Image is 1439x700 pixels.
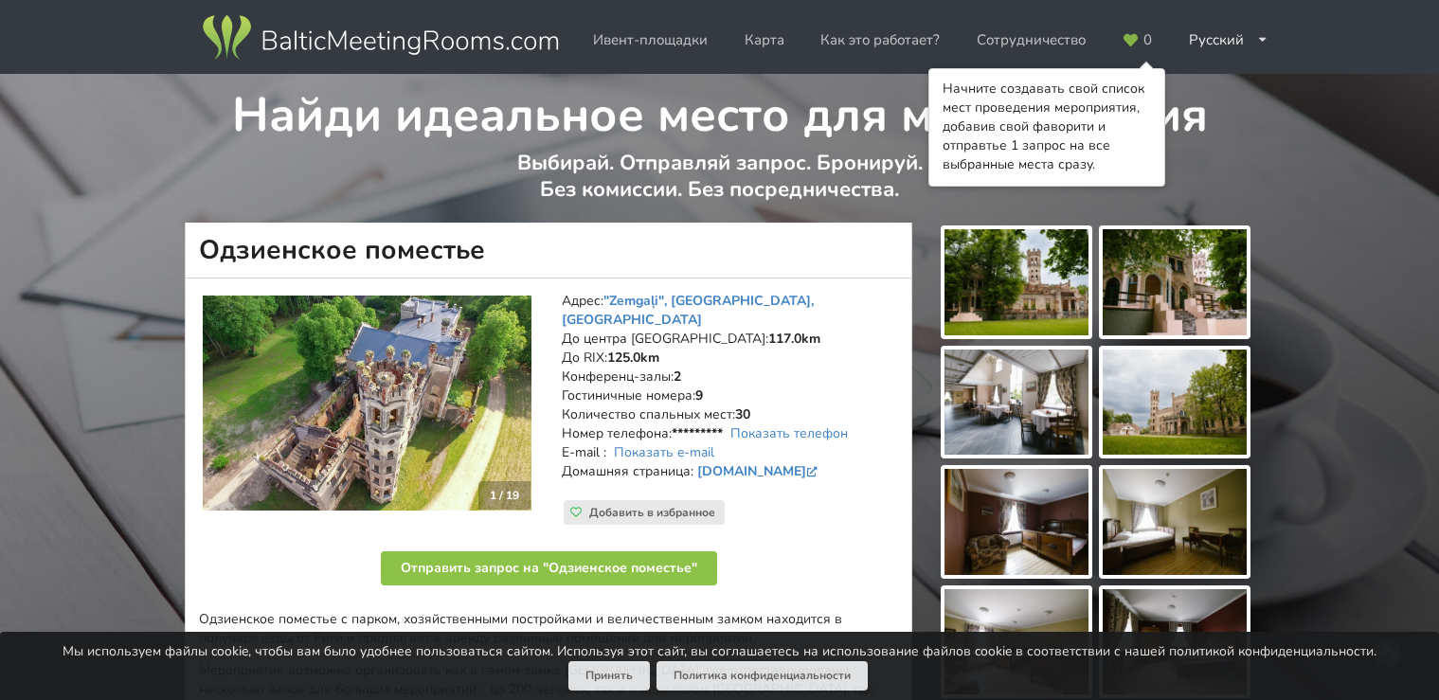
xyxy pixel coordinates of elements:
[614,443,714,461] a: Показать e-mail
[580,22,721,59] a: Ивент-площадки
[1103,350,1247,456] img: Одзиенское поместье | Айзкраукльский край | Площадка для мероприятий - фото галереи
[944,589,1088,695] img: Одзиенское поместье | Айзкраукльский край | Площадка для мероприятий - фото галереи
[1176,22,1282,59] div: Русский
[203,296,531,511] a: Замок, усадьба | Айзкраукльский край | Одзиенское поместье 1 / 19
[186,74,1253,146] h1: Найди идеальное место для мероприятия
[697,462,821,480] a: [DOMAIN_NAME]
[1143,33,1152,47] span: 0
[963,22,1099,59] a: Сотрудничество
[381,551,717,585] button: Отправить запрос на "Одзиенское поместье"
[695,386,703,404] strong: 9
[478,481,531,510] div: 1 / 19
[657,661,868,691] a: Политика конфиденциальности
[674,368,681,386] strong: 2
[944,350,1088,456] img: Одзиенское поместье | Айзкраукльский край | Площадка для мероприятий - фото галереи
[768,330,820,348] strong: 117.0km
[1103,589,1247,695] img: Одзиенское поместье | Айзкраукльский край | Площадка для мероприятий - фото галереи
[944,229,1088,335] img: Одзиенское поместье | Айзкраукльский край | Площадка для мероприятий - фото галереи
[562,292,898,500] address: Адрес: До центра [GEOGRAPHIC_DATA]: До RIX: Конференц-залы: Гостиничные номера: Количество спальн...
[562,292,814,329] a: "Zemgaļi", [GEOGRAPHIC_DATA], [GEOGRAPHIC_DATA]
[199,11,562,64] img: Baltic Meeting Rooms
[199,610,898,648] p: Одзиенское поместье с парком, хозяйственными постройками и величественным замком находится в полу...
[1103,229,1247,335] img: Одзиенское поместье | Айзкраукльский край | Площадка для мероприятий - фото галереи
[730,424,848,442] a: Показать телефон
[185,223,912,278] h1: Одзиенское поместье
[943,80,1151,174] div: Начните создавать свой список мест проведения мероприятия, добавив свой фаворити и отправтье 1 за...
[1103,469,1247,575] img: Одзиенское поместье | Айзкраукльский край | Площадка для мероприятий - фото галереи
[735,405,750,423] strong: 30
[186,150,1253,223] p: Выбирай. Отправляй запрос. Бронируй. Без комиссии. Без посредничества.
[568,661,650,691] button: Принять
[944,469,1088,575] img: Одзиенское поместье | Айзкраукльский край | Площадка для мероприятий - фото галереи
[807,22,953,59] a: Как это работает?
[607,349,659,367] strong: 125.0km
[589,505,715,520] span: Добавить в избранное
[203,296,531,511] img: Замок, усадьба | Айзкраукльский край | Одзиенское поместье
[731,22,798,59] a: Карта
